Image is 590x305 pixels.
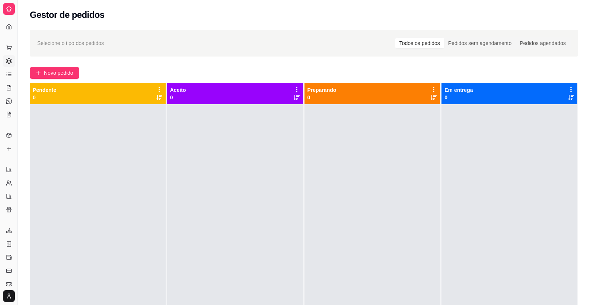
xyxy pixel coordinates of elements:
p: 0 [307,94,337,101]
div: Pedidos sem agendamento [444,38,516,48]
p: 0 [170,94,186,101]
span: Selecione o tipo dos pedidos [37,39,104,47]
p: Pendente [33,86,56,94]
p: Em entrega [444,86,473,94]
div: Todos os pedidos [395,38,444,48]
h2: Gestor de pedidos [30,9,105,21]
p: Preparando [307,86,337,94]
span: plus [36,70,41,76]
span: Novo pedido [44,69,73,77]
div: Pedidos agendados [516,38,570,48]
p: 0 [444,94,473,101]
p: Aceito [170,86,186,94]
p: 0 [33,94,56,101]
button: Novo pedido [30,67,79,79]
